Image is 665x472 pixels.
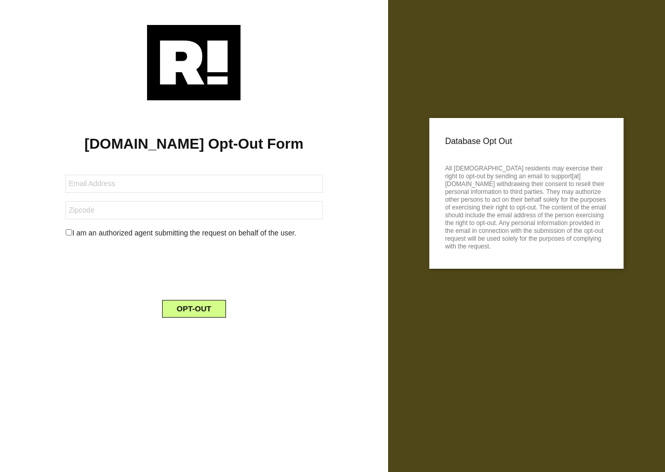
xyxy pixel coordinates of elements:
[65,201,322,219] input: Zipcode
[162,300,226,318] button: OPT-OUT
[115,247,273,287] iframe: reCAPTCHA
[147,25,241,100] img: Retention.com
[445,134,608,149] p: Database Opt Out
[16,135,373,153] h1: [DOMAIN_NAME] Opt-Out Form
[445,162,608,251] p: All [DEMOGRAPHIC_DATA] residents may exercise their right to opt-out by sending an email to suppo...
[65,175,322,193] input: Email Address
[58,228,330,239] div: I am an authorized agent submitting the request on behalf of the user.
